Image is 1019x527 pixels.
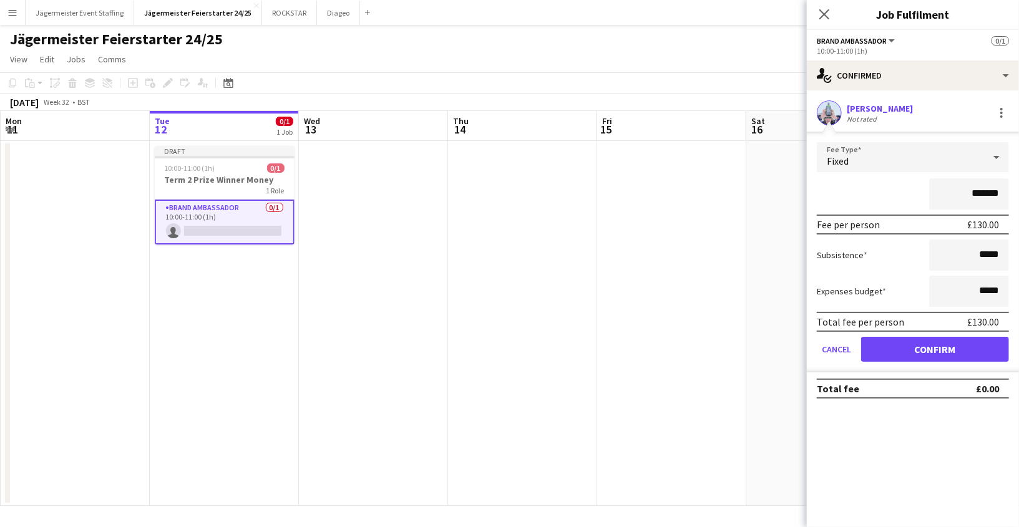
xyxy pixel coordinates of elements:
button: Brand Ambassador [817,36,897,46]
button: Confirm [861,337,1009,362]
span: Brand Ambassador [817,36,887,46]
a: Edit [35,51,59,67]
span: Comms [98,54,126,65]
div: £130.00 [967,316,999,328]
span: 13 [302,122,320,137]
h3: Job Fulfilment [807,6,1019,22]
button: Cancel [817,337,856,362]
span: Fixed [827,155,849,167]
label: Subsistence [817,249,867,261]
span: Mon [6,115,22,127]
div: 1 Job [276,127,293,137]
app-job-card: Draft10:00-11:00 (1h)0/1Term 2 Prize Winner Money1 RoleBrand Ambassador0/110:00-11:00 (1h) [155,146,295,244]
span: Edit [40,54,54,65]
span: 10:00-11:00 (1h) [165,163,215,173]
span: 14 [451,122,469,137]
span: 12 [153,122,170,137]
h1: Jägermeister Feierstarter 24/25 [10,30,223,49]
div: Draft [155,146,295,156]
a: Jobs [62,51,90,67]
span: 15 [600,122,612,137]
span: Wed [304,115,320,127]
span: 11 [4,122,22,137]
div: Total fee [817,382,859,395]
span: View [10,54,27,65]
span: 16 [749,122,765,137]
span: 0/1 [267,163,285,173]
div: Total fee per person [817,316,904,328]
span: 0/1 [992,36,1009,46]
span: Tue [155,115,170,127]
span: Sat [751,115,765,127]
button: Jägermeister Event Staffing [26,1,134,25]
div: [DATE] [10,96,39,109]
span: 1 Role [266,186,285,195]
span: Jobs [67,54,85,65]
h3: Term 2 Prize Winner Money [155,174,295,185]
span: Thu [453,115,469,127]
button: Diageo [317,1,360,25]
div: Not rated [847,114,879,123]
a: Comms [93,51,131,67]
div: BST [77,97,90,107]
a: View [5,51,32,67]
button: ROCKSTAR [262,1,317,25]
div: 10:00-11:00 (1h) [817,46,1009,56]
span: 0/1 [276,117,293,126]
button: Jägermeister Feierstarter 24/25 [134,1,262,25]
div: Confirmed [807,60,1019,90]
div: £0.00 [976,382,999,395]
div: £130.00 [967,218,999,231]
div: [PERSON_NAME] [847,103,913,114]
span: Week 32 [41,97,72,107]
app-card-role: Brand Ambassador0/110:00-11:00 (1h) [155,200,295,244]
span: Fri [602,115,612,127]
div: Fee per person [817,218,880,231]
label: Expenses budget [817,286,886,297]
